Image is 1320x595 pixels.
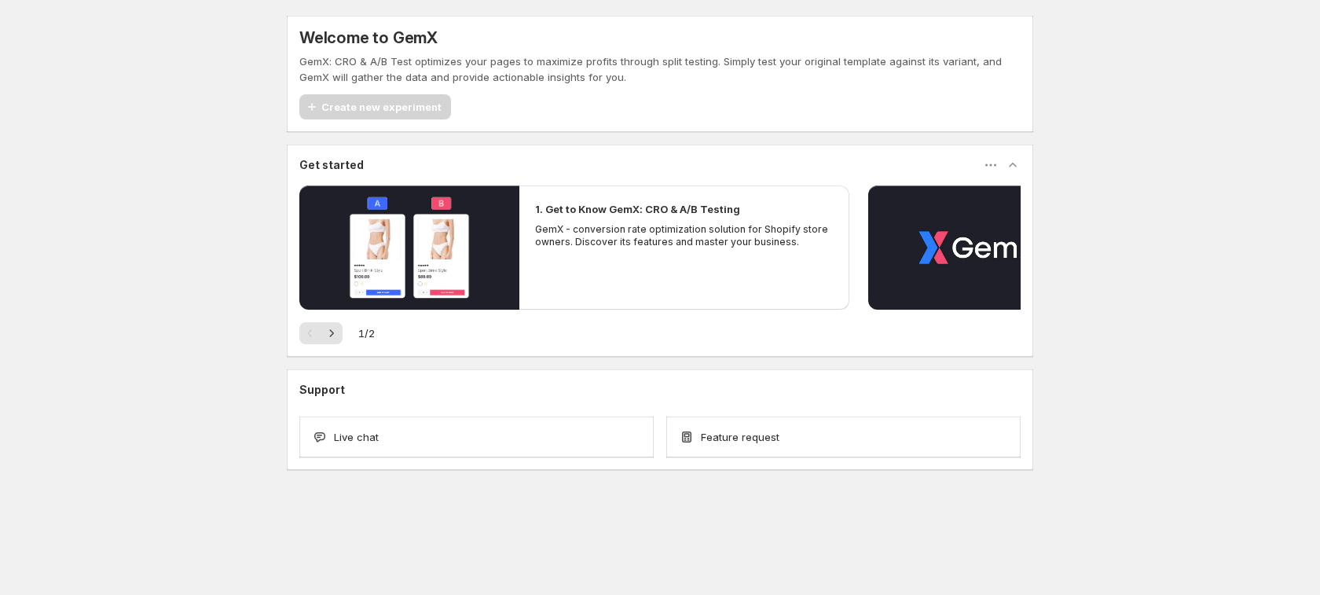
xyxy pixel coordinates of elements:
[535,201,740,217] h2: 1. Get to Know GemX: CRO & A/B Testing
[535,223,834,248] p: GemX - conversion rate optimization solution for Shopify store owners. Discover its features and ...
[299,157,364,173] h3: Get started
[299,53,1021,85] p: GemX: CRO & A/B Test optimizes your pages to maximize profits through split testing. Simply test ...
[299,382,345,398] h3: Support
[701,429,779,445] span: Feature request
[334,429,379,445] span: Live chat
[299,28,438,47] h5: Welcome to GemX
[358,325,375,341] span: 1 / 2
